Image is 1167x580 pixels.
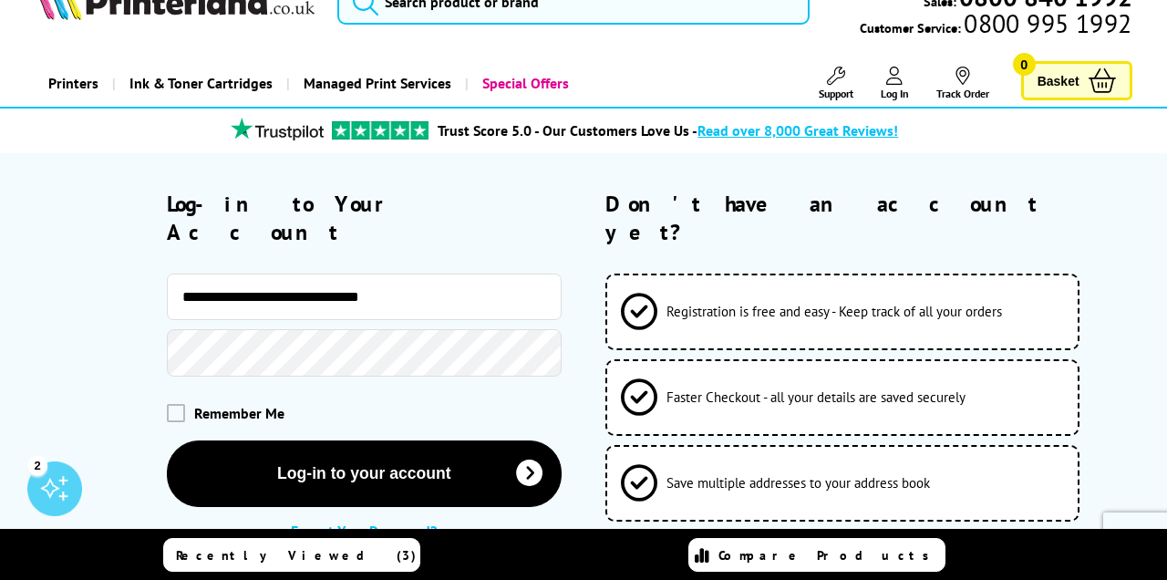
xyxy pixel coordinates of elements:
span: 0800 995 1992 [961,15,1131,32]
span: Customer Service: [860,15,1131,36]
a: Recently Viewed (3) [163,538,420,572]
a: Ink & Toner Cartridges [112,60,286,107]
div: 2 [27,455,47,475]
a: Track Order [936,67,989,100]
a: Basket 0 [1021,61,1132,100]
span: Log In [881,87,909,100]
a: Forgot Your Password? [291,522,437,540]
span: Recently Viewed (3) [176,547,417,564]
a: Managed Print Services [286,60,465,107]
a: Printers [35,60,112,107]
span: 0 [1013,53,1036,76]
h2: Log-in to Your Account [167,190,562,246]
span: Ink & Toner Cartridges [129,60,273,107]
span: Read over 8,000 Great Reviews! [697,121,898,140]
span: Save multiple addresses to your address book [666,474,930,492]
a: Support [819,67,853,100]
a: Compare Products [688,538,945,572]
span: Registration is free and easy - Keep track of all your orders [666,303,1002,320]
a: Special Offers [465,60,583,107]
img: trustpilot rating [332,121,429,140]
a: Trust Score 5.0 - Our Customers Love Us -Read over 8,000 Great Reviews! [438,121,898,140]
a: Log In [881,67,909,100]
img: trustpilot rating [222,118,332,140]
button: Log-in to your account [167,440,562,507]
span: Basket [1038,68,1079,93]
span: Compare Products [718,547,939,564]
span: Faster Checkout - all your details are saved securely [666,388,966,406]
span: Support [819,87,853,100]
h2: Don't have an account yet? [605,190,1132,246]
span: Remember Me [194,404,284,422]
